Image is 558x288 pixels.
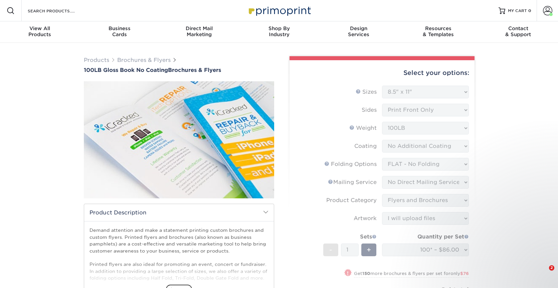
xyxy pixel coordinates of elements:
[399,25,479,37] div: & Templates
[27,7,92,15] input: SEARCH PRODUCTS.....
[239,25,319,31] span: Shop By
[84,74,274,206] img: 100LB Gloss Book<br/>No Coating 01
[84,67,274,73] h1: Brochures & Flyers
[319,25,399,37] div: Services
[319,25,399,31] span: Design
[399,21,479,43] a: Resources& Templates
[239,25,319,37] div: Industry
[80,25,160,37] div: Cards
[319,21,399,43] a: DesignServices
[84,57,109,63] a: Products
[478,25,558,37] div: & Support
[478,25,558,31] span: Contact
[159,25,239,31] span: Direct Mail
[80,21,160,43] a: BusinessCards
[117,57,171,63] a: Brochures & Flyers
[549,265,554,271] span: 2
[84,67,168,73] span: 100LB Gloss Book No Coating
[159,21,239,43] a: Direct MailMarketing
[535,265,551,281] iframe: Intercom live chat
[295,60,469,86] div: Select your options:
[239,21,319,43] a: Shop ByIndustry
[399,25,479,31] span: Resources
[80,25,160,31] span: Business
[508,8,527,14] span: MY CART
[84,204,274,221] h2: Product Description
[159,25,239,37] div: Marketing
[246,3,313,18] img: Primoprint
[84,67,274,73] a: 100LB Gloss Book No CoatingBrochures & Flyers
[528,8,531,13] span: 0
[478,21,558,43] a: Contact& Support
